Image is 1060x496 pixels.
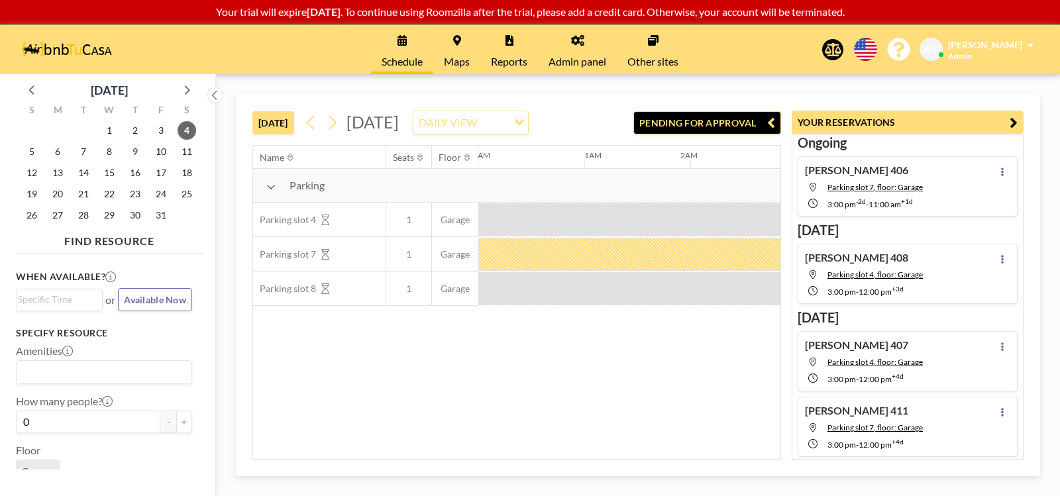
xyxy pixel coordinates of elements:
span: 3:00 PM [827,374,856,384]
div: 2AM [680,150,698,160]
span: Tuesday, October 21, 2025 [74,185,93,203]
b: [DATE] [307,5,341,18]
div: Search for option [413,111,528,134]
div: Seats [393,152,414,164]
span: Schedule [382,56,423,67]
div: F [148,103,174,120]
span: 1 [386,283,431,295]
span: Friday, October 31, 2025 [152,206,170,224]
span: Wednesday, October 29, 2025 [100,206,119,224]
span: Friday, October 3, 2025 [152,121,170,140]
span: DAILY VIEW [416,114,480,131]
span: 3:00 PM [827,440,856,450]
span: Saturday, October 11, 2025 [178,142,196,161]
div: Search for option [17,361,191,383]
span: Maps [444,56,470,67]
span: Parking slot 8 [253,283,316,295]
span: Other sites [627,56,678,67]
span: Parking slot 4, floor: Garage [827,357,923,367]
label: Floor [16,444,40,457]
a: Maps [433,25,480,74]
span: 1 [386,214,431,226]
span: 3:00 PM [827,199,856,209]
span: Monday, October 20, 2025 [48,185,67,203]
span: Monday, October 6, 2025 [48,142,67,161]
div: T [122,103,148,120]
span: Saturday, October 25, 2025 [178,185,196,203]
span: or [105,293,115,307]
label: Amenities [16,344,73,358]
span: Sunday, October 5, 2025 [23,142,41,161]
span: Admin panel [549,56,606,67]
span: Parking slot 7 [253,248,316,260]
sup: +1d [901,197,913,205]
span: - [856,287,859,297]
span: Garage [432,283,478,295]
span: Thursday, October 16, 2025 [126,164,144,182]
a: Admin panel [538,25,617,74]
div: [DATE] [91,81,128,99]
span: Wednesday, October 22, 2025 [100,185,119,203]
div: M [45,103,71,120]
span: Wednesday, October 8, 2025 [100,142,119,161]
input: Search for option [481,114,506,131]
sup: +4d [892,372,904,380]
div: W [97,103,123,120]
div: 1AM [584,150,602,160]
h4: [PERSON_NAME] 408 [805,251,908,264]
span: Parking slot 4 [253,214,316,226]
a: Schedule [371,25,433,74]
button: PENDING FOR APPROVAL [633,111,781,134]
span: Wednesday, October 15, 2025 [100,164,119,182]
span: Sunday, October 26, 2025 [23,206,41,224]
span: Parking [290,179,325,192]
span: Parking slot 4, floor: Garage [827,270,923,279]
h3: Ongoing [798,134,1018,151]
sup: +3d [892,285,904,293]
label: How many people? [16,395,113,408]
span: Wednesday, October 1, 2025 [100,121,119,140]
span: Admin [948,51,972,61]
span: - [866,199,869,209]
h3: [DATE] [798,222,1018,238]
span: Tuesday, October 28, 2025 [74,206,93,224]
span: Tuesday, October 14, 2025 [74,164,93,182]
span: Saturday, October 18, 2025 [178,164,196,182]
span: Thursday, October 23, 2025 [126,185,144,203]
span: 11:00 AM [869,199,901,209]
sup: +4d [892,438,904,446]
span: 12:00 PM [859,440,892,450]
span: Friday, October 17, 2025 [152,164,170,182]
h4: FIND RESOURCE [16,229,203,248]
span: [PERSON_NAME] [948,39,1022,50]
div: Name [260,152,284,164]
span: Friday, October 10, 2025 [152,142,170,161]
span: Monday, October 13, 2025 [48,164,67,182]
span: 12:00 PM [859,287,892,297]
h3: [DATE] [798,309,1018,326]
input: Search for option [18,364,184,381]
span: 1 [386,248,431,260]
span: Thursday, October 2, 2025 [126,121,144,140]
span: RV [925,44,937,56]
span: Garage [21,465,54,477]
img: organization-logo [21,36,112,63]
span: Garage [432,248,478,260]
span: 12:00 PM [859,374,892,384]
sup: -2d [856,197,866,205]
button: Available Now [118,288,192,311]
a: Other sites [617,25,689,74]
button: [DATE] [252,111,294,134]
span: Garage [432,214,478,226]
div: 12AM [468,150,490,160]
span: Thursday, October 30, 2025 [126,206,144,224]
span: Available Now [124,294,186,305]
span: Tuesday, October 7, 2025 [74,142,93,161]
h4: [PERSON_NAME] 411 [805,404,908,417]
span: 3:00 PM [827,287,856,297]
span: Saturday, October 4, 2025 [178,121,196,140]
span: Parking slot 7, floor: Garage [827,422,923,432]
span: Friday, October 24, 2025 [152,185,170,203]
div: T [71,103,97,120]
span: - [856,374,859,384]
